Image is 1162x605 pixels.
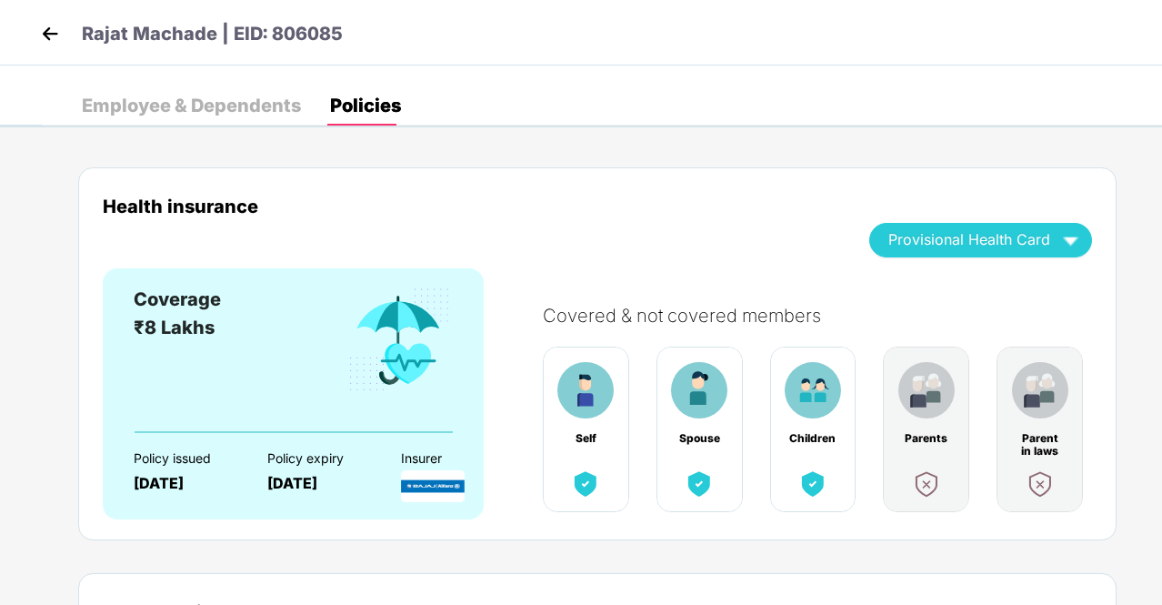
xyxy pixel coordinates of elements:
[346,286,453,395] img: benefitCardImg
[1055,224,1087,256] img: wAAAAASUVORK5CYII=
[910,468,943,500] img: benefitCardImg
[401,451,503,466] div: Insurer
[543,305,1110,327] div: Covered & not covered members
[789,432,836,445] div: Children
[785,362,841,418] img: benefitCardImg
[869,223,1092,257] button: Provisional Health Card
[82,96,301,115] div: Employee & Dependents
[1024,468,1057,500] img: benefitCardImg
[683,468,716,500] img: benefitCardImg
[267,451,369,466] div: Policy expiry
[134,286,221,314] div: Coverage
[898,362,955,418] img: benefitCardImg
[903,432,950,445] div: Parents
[103,196,842,217] div: Health insurance
[134,317,215,338] span: ₹8 Lakhs
[1017,432,1064,445] div: Parent in laws
[267,475,369,492] div: [DATE]
[330,96,401,115] div: Policies
[557,362,614,418] img: benefitCardImg
[1012,362,1068,418] img: benefitCardImg
[36,20,64,47] img: back
[671,362,727,418] img: benefitCardImg
[82,20,343,48] p: Rajat Machade | EID: 806085
[562,432,609,445] div: Self
[401,470,465,502] img: InsurerLogo
[676,432,723,445] div: Spouse
[134,475,235,492] div: [DATE]
[569,468,602,500] img: benefitCardImg
[134,451,235,466] div: Policy issued
[796,468,829,500] img: benefitCardImg
[888,235,1050,245] span: Provisional Health Card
